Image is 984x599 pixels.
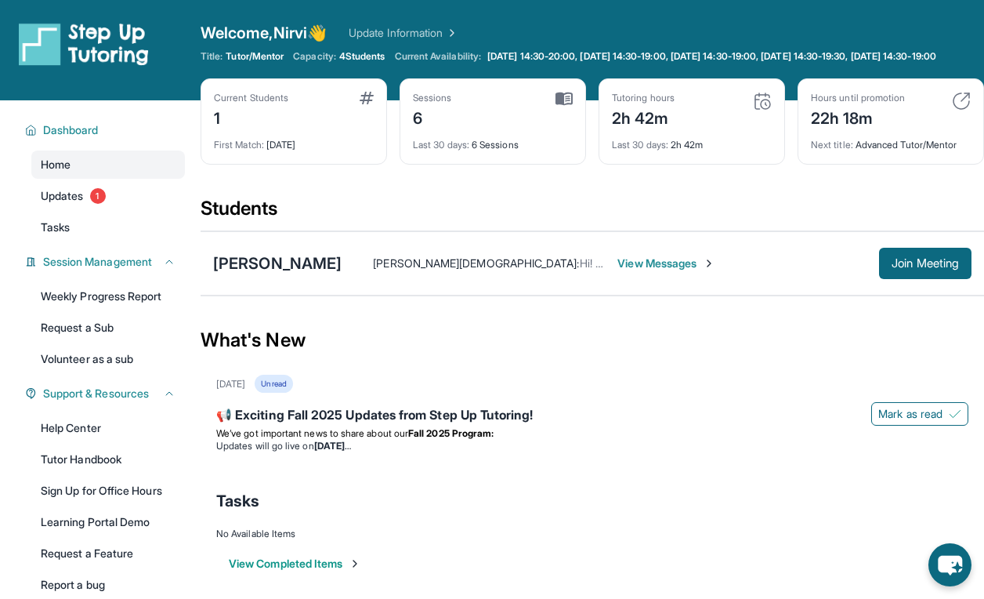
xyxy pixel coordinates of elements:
[216,440,968,452] li: Updates will go live on
[31,477,185,505] a: Sign Up for Office Hours
[443,25,458,41] img: Chevron Right
[612,139,668,151] span: Last 30 days :
[37,122,175,138] button: Dashboard
[612,92,675,104] div: Tutoring hours
[41,220,70,235] span: Tasks
[37,254,175,270] button: Session Management
[216,528,968,540] div: No Available Items
[31,445,185,474] a: Tutor Handbook
[214,139,264,151] span: First Match :
[413,129,573,151] div: 6 Sessions
[413,92,452,104] div: Sessions
[90,188,106,204] span: 1
[811,139,853,151] span: Next title :
[617,256,715,271] span: View Messages
[314,440,351,452] strong: [DATE]
[949,408,961,420] img: Mark as read
[373,256,579,270] span: [PERSON_NAME][DEMOGRAPHIC_DATA] :
[879,248,971,279] button: Join Meeting
[360,92,374,104] img: card
[413,104,452,129] div: 6
[349,25,458,41] a: Update Information
[226,50,284,63] span: Tutor/Mentor
[811,129,971,151] div: Advanced Tutor/Mentor
[811,104,905,129] div: 22h 18m
[255,375,292,393] div: Unread
[395,50,481,63] span: Current Availability:
[229,556,361,572] button: View Completed Items
[216,378,245,390] div: [DATE]
[339,50,385,63] span: 4 Students
[928,543,971,586] button: chat-button
[19,22,149,66] img: logo
[892,259,959,268] span: Join Meeting
[484,50,939,63] a: [DATE] 14:30-20:00, [DATE] 14:30-19:00, [DATE] 14:30-19:00, [DATE] 14:30-19:30, [DATE] 14:30-19:00
[214,104,288,129] div: 1
[749,539,906,565] p: [PERSON_NAME] G just matched with a student!
[214,129,374,151] div: [DATE]
[43,254,152,270] span: Session Management
[201,306,984,375] div: What's New
[31,282,185,310] a: Weekly Progress Report
[31,213,185,241] a: Tasks
[293,50,336,63] span: Capacity:
[216,427,408,439] span: We’ve got important news to share about our
[580,256,728,270] span: Hi! Thank you for checking up
[31,571,185,599] a: Report a bug
[31,151,185,179] a: Home
[413,139,469,151] span: Last 30 days :
[487,50,936,63] span: [DATE] 14:30-20:00, [DATE] 14:30-19:00, [DATE] 14:30-19:00, [DATE] 14:30-19:30, [DATE] 14:30-19:00
[214,92,288,104] div: Current Students
[811,92,905,104] div: Hours until promotion
[952,92,971,111] img: card
[753,92,772,111] img: card
[408,427,494,439] strong: Fall 2025 Program:
[37,386,175,401] button: Support & Resources
[31,314,185,342] a: Request a Sub
[201,196,984,231] div: Students
[216,490,259,512] span: Tasks
[41,188,84,204] span: Updates
[43,386,149,401] span: Support & Resources
[31,182,185,210] a: Updates1
[31,414,185,442] a: Help Center
[43,122,99,138] span: Dashboard
[878,406,942,422] span: Mark as read
[31,508,185,536] a: Learning Portal Demo
[871,402,968,426] button: Mark as read
[703,257,715,270] img: Chevron-Right
[216,405,968,427] div: 📢 Exciting Fall 2025 Updates from Step Up Tutoring!
[555,92,573,106] img: card
[41,157,71,172] span: Home
[201,50,222,63] span: Title:
[31,345,185,373] a: Volunteer as a sub
[612,129,772,151] div: 2h 42m
[201,22,327,44] span: Welcome, Nirvi 👋
[31,539,185,568] a: Request a Feature
[213,252,342,274] div: [PERSON_NAME]
[612,104,675,129] div: 2h 42m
